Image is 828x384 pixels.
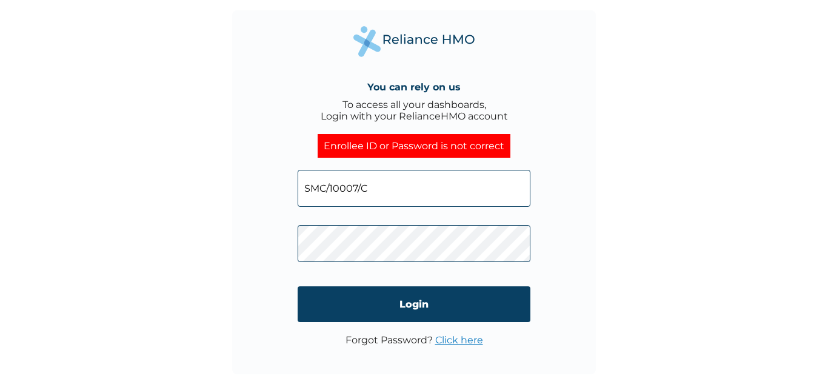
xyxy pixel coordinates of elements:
input: Email address or HMO ID [298,170,530,207]
a: Click here [435,334,483,346]
input: Login [298,286,530,322]
p: Forgot Password? [346,334,483,346]
h4: You can rely on us [367,81,461,93]
div: Enrollee ID or Password is not correct [318,134,510,158]
div: To access all your dashboards, Login with your RelianceHMO account [321,99,508,122]
img: Reliance Health's Logo [353,26,475,57]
